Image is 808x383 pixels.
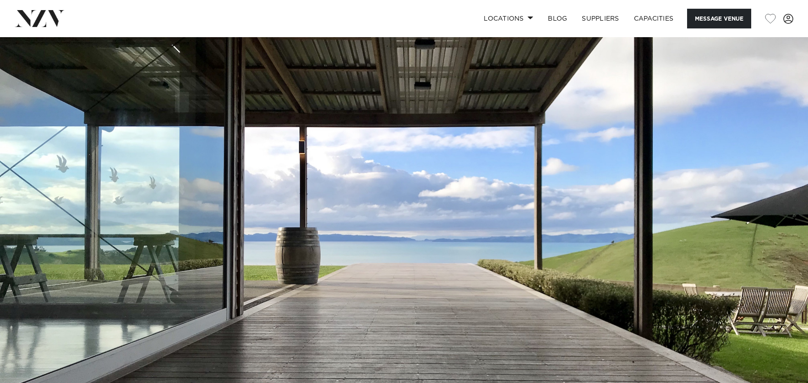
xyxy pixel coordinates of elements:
[687,9,751,28] button: Message Venue
[476,9,540,28] a: Locations
[574,9,626,28] a: SUPPLIERS
[540,9,574,28] a: BLOG
[627,9,681,28] a: Capacities
[15,10,65,27] img: nzv-logo.png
